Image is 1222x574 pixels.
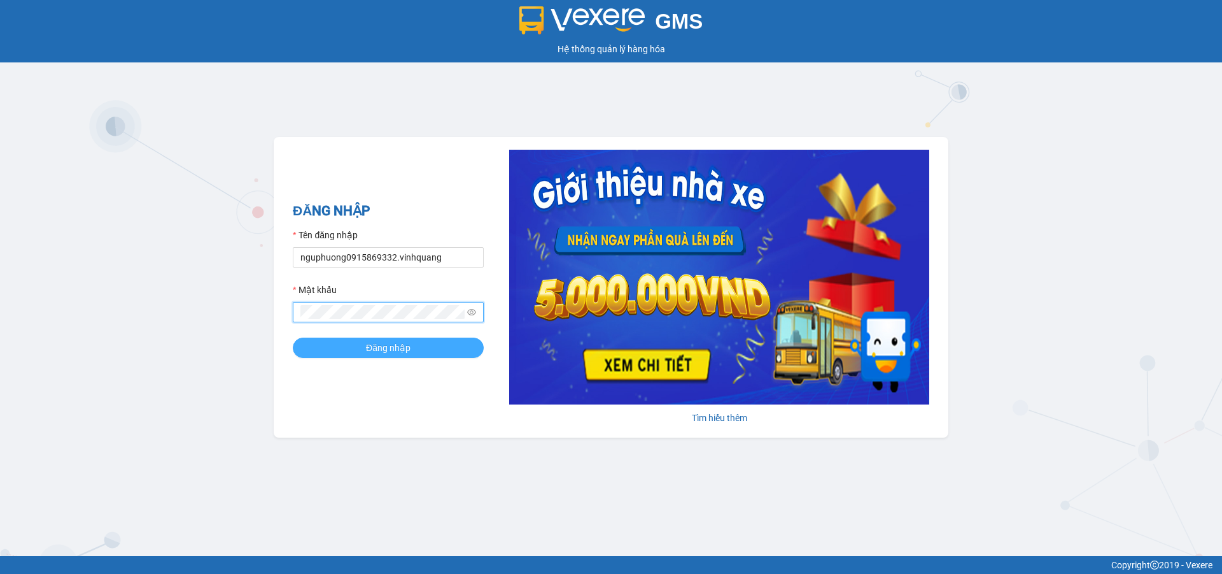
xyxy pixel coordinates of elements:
[509,411,929,425] div: Tìm hiểu thêm
[467,308,476,317] span: eye
[519,6,645,34] img: logo 2
[509,150,929,405] img: banner-0
[655,10,703,33] span: GMS
[293,283,337,297] label: Mật khẩu
[3,42,1219,56] div: Hệ thống quản lý hàng hóa
[293,201,484,222] h2: ĐĂNG NHẬP
[1150,561,1159,570] span: copyright
[293,338,484,358] button: Đăng nhập
[293,228,358,242] label: Tên đăng nhập
[519,19,703,29] a: GMS
[10,558,1212,572] div: Copyright 2019 - Vexere
[366,341,411,355] span: Đăng nhập
[300,305,465,319] input: Mật khẩu
[293,247,484,268] input: Tên đăng nhập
